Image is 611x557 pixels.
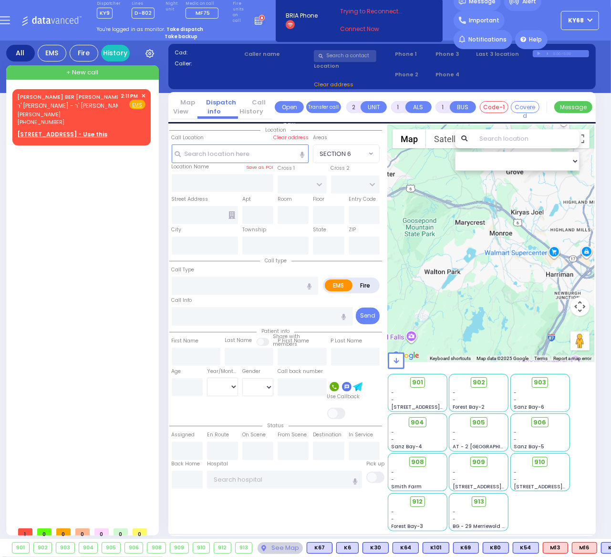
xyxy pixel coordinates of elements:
span: 0 [75,528,90,536]
label: En Route [207,431,229,439]
label: Call Location [172,134,204,142]
span: 0 [133,528,147,536]
span: members [273,340,297,348]
span: 903 [534,378,546,387]
label: First Name [172,337,199,345]
span: 905 [472,418,485,427]
span: 2:11 PM [121,93,138,100]
span: 0 [114,528,128,536]
span: - [453,476,456,483]
div: K80 [483,542,509,554]
span: Notifications [469,35,507,44]
div: 901 [12,543,29,553]
span: 908 [411,457,424,467]
span: - [514,436,517,443]
label: Medic on call [186,1,222,7]
div: BLS [336,542,359,554]
span: - [392,436,394,443]
span: - [392,396,394,403]
label: P Last Name [331,337,362,345]
span: - [453,436,456,443]
button: Transfer call [306,101,341,113]
span: - [514,476,517,483]
label: Street Address [172,196,208,203]
div: K6 [336,542,359,554]
div: 903 [56,543,74,553]
div: 910 [193,543,210,553]
label: Location [314,62,392,70]
div: 906 [125,543,143,553]
div: 912 [214,543,231,553]
span: 0 [37,528,52,536]
div: K67 [307,542,332,554]
label: Areas [313,134,327,142]
a: Map View [173,98,196,116]
input: Search a contact [314,50,376,62]
label: City [172,226,182,234]
span: Patient info [257,328,294,335]
span: Forest Bay-3 [392,523,424,530]
span: BG - 29 Merriewold S. [453,523,506,530]
button: Show street map [393,129,426,148]
div: BLS [362,542,389,554]
div: BLS [453,542,479,554]
label: Lines [132,1,155,7]
label: Pick up [366,460,384,468]
div: 909 [170,543,188,553]
span: - [392,469,394,476]
label: Location Name [172,163,209,171]
div: EMS [38,45,66,62]
label: EMS [325,279,352,291]
span: 902 [473,378,485,387]
label: Destination [313,431,342,439]
button: Send [356,308,380,324]
label: Floor [313,196,324,203]
span: Important [469,16,499,25]
label: Apt [242,196,251,203]
button: Toggle fullscreen view [570,129,590,148]
u: EMS [133,102,143,109]
span: 0 [56,528,71,536]
label: From Scene [278,431,307,439]
span: - [392,429,394,436]
label: Save as POI [246,164,273,171]
button: ALS [405,101,432,113]
label: Room [278,196,292,203]
button: Covered [511,101,539,113]
span: - [392,516,394,523]
span: ר' [PERSON_NAME] - ר' [PERSON_NAME] [17,102,126,110]
button: UNIT [361,101,387,113]
label: Night unit [166,1,177,12]
span: Location [260,126,291,134]
div: All [6,45,35,62]
div: 908 [147,543,166,553]
span: 1 [18,528,32,536]
span: 913 [474,497,484,506]
span: Sanz Bay-4 [392,443,423,450]
label: Clear address [273,134,309,142]
span: Sanz Bay-5 [514,443,544,450]
div: K64 [393,542,419,554]
label: Gender [242,368,260,375]
span: - [453,396,456,403]
span: - [453,508,456,516]
button: Drag Pegman onto the map to open Street View [570,331,590,351]
img: Logo [21,14,85,26]
div: BLS [393,542,419,554]
span: Phone 4 [435,71,473,79]
div: M16 [572,542,597,554]
span: KY9 [97,8,113,19]
div: ALS [572,542,597,554]
button: Map camera controls [570,297,590,316]
label: Cross 2 [331,165,350,172]
label: Last Name [225,337,252,344]
span: - [514,429,517,436]
div: ALS [543,542,568,554]
span: - [514,396,517,403]
a: Dispatch info [199,98,236,116]
span: 901 [412,378,423,387]
a: Call History [240,98,271,116]
span: MF75 [196,9,210,17]
a: [PERSON_NAME] BER [PERSON_NAME] [17,93,122,101]
div: 905 [102,543,120,553]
